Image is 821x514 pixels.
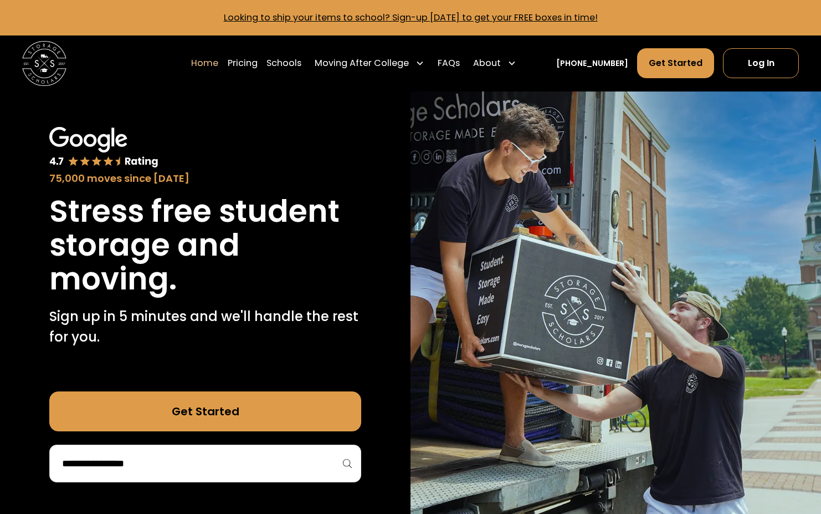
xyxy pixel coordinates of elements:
[49,195,361,296] h1: Stress free student storage and moving.
[49,307,361,347] p: Sign up in 5 minutes and we'll handle the rest for you.
[22,41,66,85] a: home
[228,48,258,79] a: Pricing
[266,48,301,79] a: Schools
[723,48,798,78] a: Log In
[315,57,409,70] div: Moving After College
[191,48,218,79] a: Home
[22,41,66,85] img: Storage Scholars main logo
[637,48,714,78] a: Get Started
[49,127,158,169] img: Google 4.7 star rating
[224,11,598,24] a: Looking to ship your items to school? Sign-up [DATE] to get your FREE boxes in time!
[438,48,460,79] a: FAQs
[469,48,521,79] div: About
[49,391,361,431] a: Get Started
[473,57,501,70] div: About
[49,171,361,186] div: 75,000 moves since [DATE]
[310,48,429,79] div: Moving After College
[556,58,628,69] a: [PHONE_NUMBER]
